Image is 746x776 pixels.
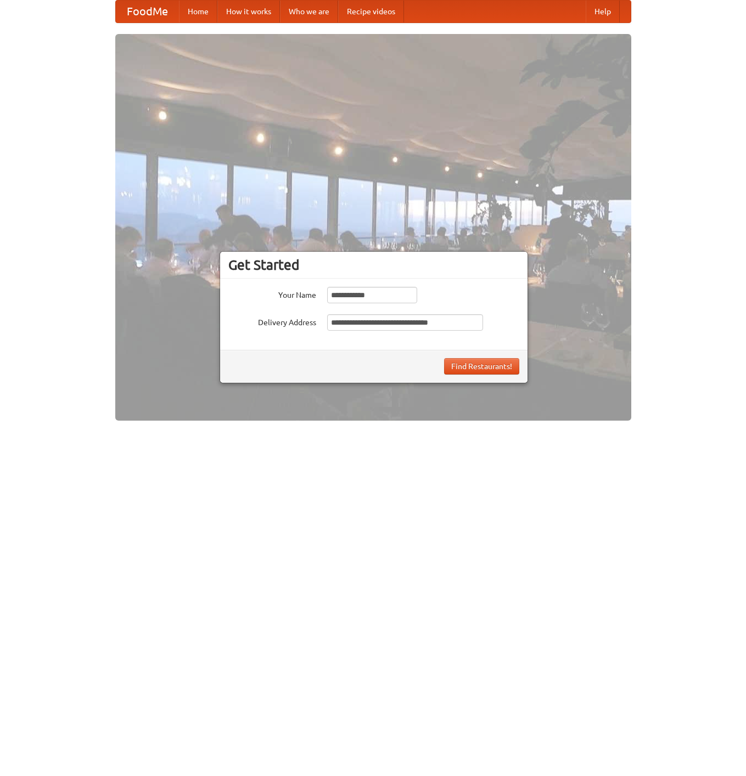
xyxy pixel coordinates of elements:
button: Find Restaurants! [444,358,519,375]
a: FoodMe [116,1,179,22]
label: Your Name [228,287,316,301]
label: Delivery Address [228,314,316,328]
a: Recipe videos [338,1,404,22]
h3: Get Started [228,257,519,273]
a: Help [586,1,620,22]
a: How it works [217,1,280,22]
a: Who we are [280,1,338,22]
a: Home [179,1,217,22]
